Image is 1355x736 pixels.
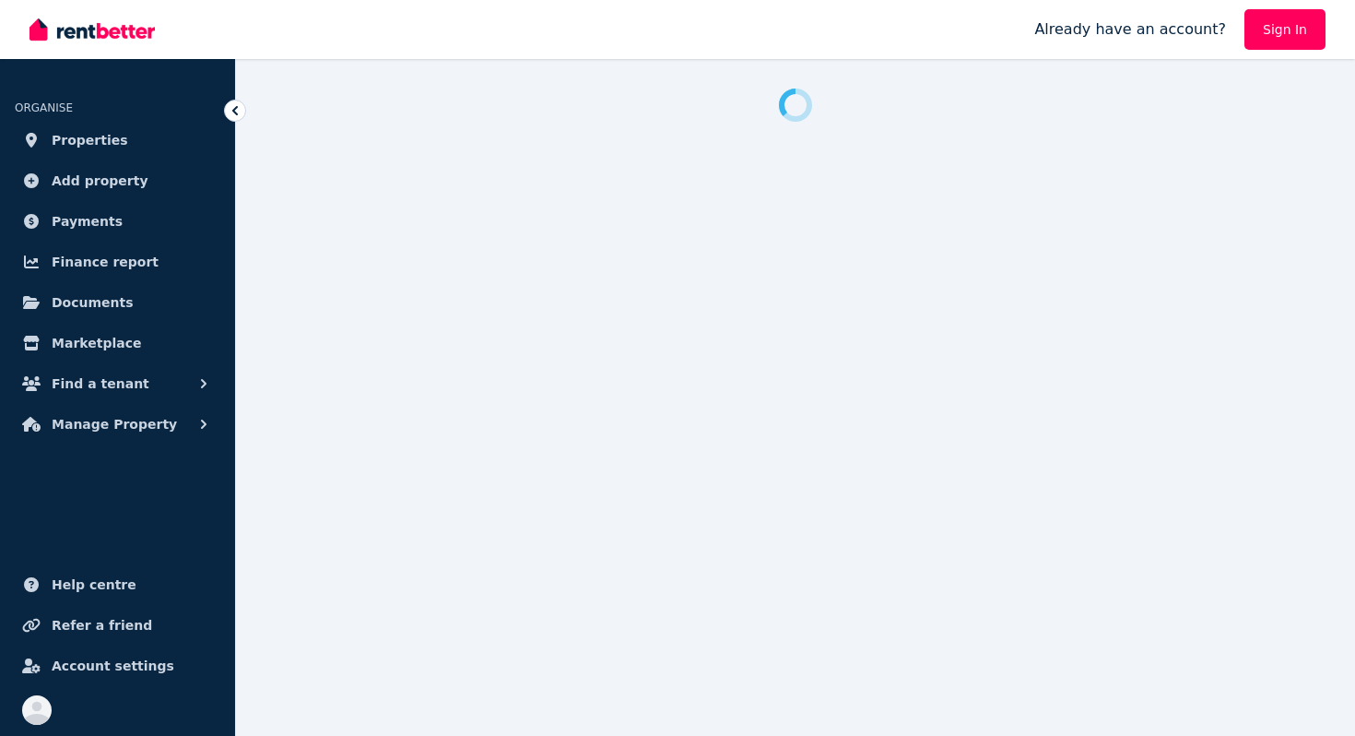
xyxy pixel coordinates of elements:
[1034,18,1226,41] span: Already have an account?
[52,251,159,273] span: Finance report
[15,647,220,684] a: Account settings
[52,291,134,314] span: Documents
[52,373,149,395] span: Find a tenant
[15,122,220,159] a: Properties
[52,170,148,192] span: Add property
[52,614,152,636] span: Refer a friend
[15,284,220,321] a: Documents
[15,325,220,362] a: Marketplace
[52,413,177,435] span: Manage Property
[15,566,220,603] a: Help centre
[15,365,220,402] button: Find a tenant
[15,203,220,240] a: Payments
[29,16,155,43] img: RentBetter
[15,162,220,199] a: Add property
[15,101,73,114] span: ORGANISE
[15,406,220,443] button: Manage Property
[52,129,128,151] span: Properties
[52,332,141,354] span: Marketplace
[15,243,220,280] a: Finance report
[52,574,136,596] span: Help centre
[52,210,123,232] span: Payments
[1244,9,1326,50] a: Sign In
[15,607,220,644] a: Refer a friend
[52,655,174,677] span: Account settings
